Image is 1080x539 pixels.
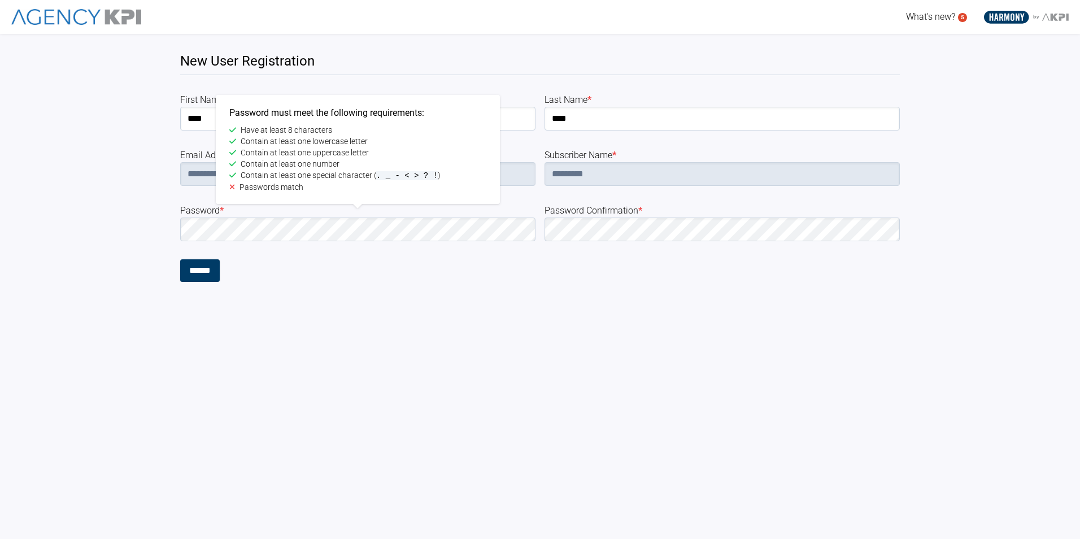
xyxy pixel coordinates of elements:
span: What's new? [906,11,955,22]
h1: New User Registration [180,52,900,75]
label: email Address [180,149,535,162]
abbr: required [220,205,224,216]
li: Contain at least one number [229,158,486,169]
h3: Password must meet the following requirements: [229,106,486,120]
li: Contain at least one special character ( ) [229,169,486,181]
text: 5 [961,14,964,20]
li: Have at least 8 characters [229,124,486,136]
li: Contain at least one uppercase letter [229,147,486,158]
img: AgencyKPI [11,9,141,25]
label: password [180,204,535,218]
span: . _ - < > ? ! [376,171,438,180]
abbr: required [638,205,642,216]
li: Passwords match [229,181,486,193]
li: Contain at least one lowercase letter [229,136,486,147]
abbr: required [587,94,591,105]
label: first Name [180,93,535,107]
label: password Confirmation [545,204,900,218]
abbr: required [612,150,616,160]
label: last Name [545,93,900,107]
a: 5 [958,13,967,22]
label: subscriber Name [545,149,900,162]
abbr: required [224,94,228,105]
